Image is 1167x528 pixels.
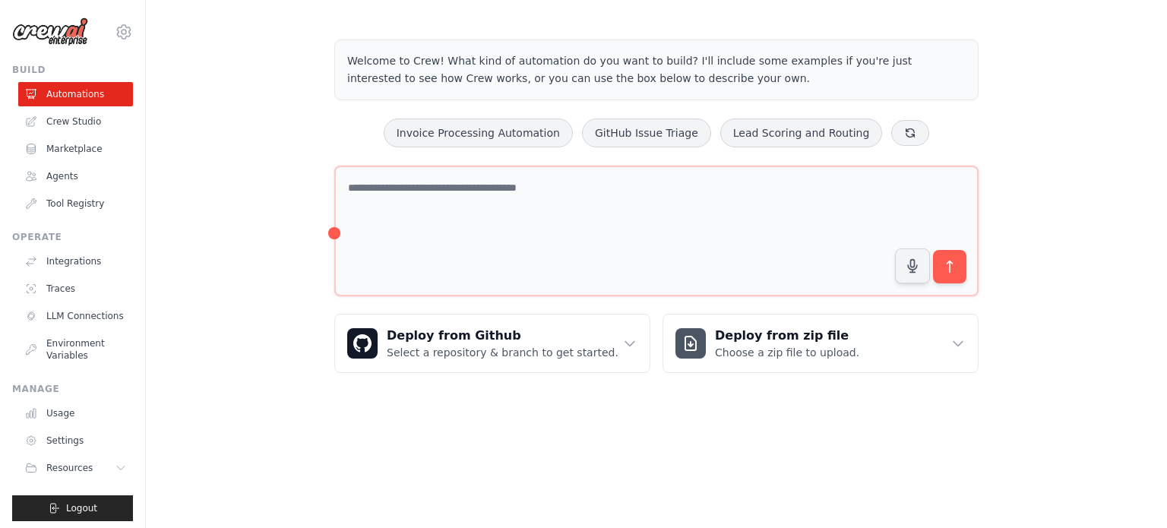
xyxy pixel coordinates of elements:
[582,119,711,147] button: GitHub Issue Triage
[18,137,133,161] a: Marketplace
[347,52,966,87] p: Welcome to Crew! What kind of automation do you want to build? I'll include some examples if you'...
[12,495,133,521] button: Logout
[18,249,133,273] a: Integrations
[387,345,618,360] p: Select a repository & branch to get started.
[720,119,883,147] button: Lead Scoring and Routing
[18,456,133,480] button: Resources
[715,345,859,360] p: Choose a zip file to upload.
[18,164,133,188] a: Agents
[384,119,573,147] button: Invoice Processing Automation
[12,17,88,46] img: Logo
[12,383,133,395] div: Manage
[12,231,133,243] div: Operate
[66,502,97,514] span: Logout
[18,82,133,106] a: Automations
[18,109,133,134] a: Crew Studio
[46,462,93,474] span: Resources
[715,327,859,345] h3: Deploy from zip file
[18,428,133,453] a: Settings
[18,304,133,328] a: LLM Connections
[18,191,133,216] a: Tool Registry
[18,277,133,301] a: Traces
[18,401,133,425] a: Usage
[387,327,618,345] h3: Deploy from Github
[18,331,133,368] a: Environment Variables
[12,64,133,76] div: Build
